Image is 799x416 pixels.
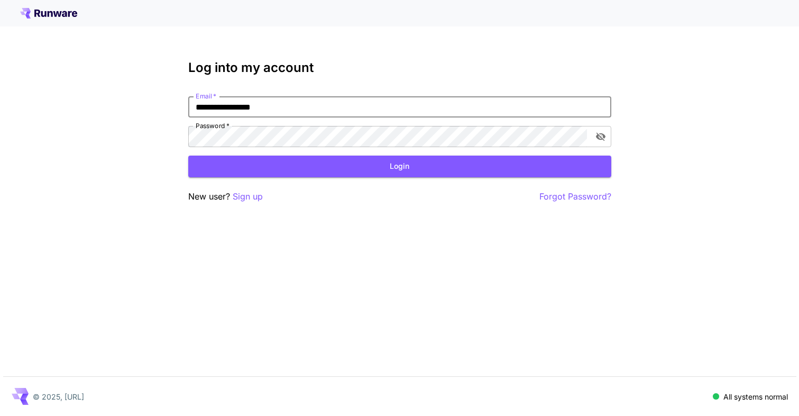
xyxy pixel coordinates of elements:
[591,127,610,146] button: toggle password visibility
[33,391,84,402] p: © 2025, [URL]
[539,190,611,203] button: Forgot Password?
[233,190,263,203] button: Sign up
[188,156,611,177] button: Login
[723,391,788,402] p: All systems normal
[196,92,216,101] label: Email
[188,60,611,75] h3: Log into my account
[196,121,229,130] label: Password
[188,190,263,203] p: New user?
